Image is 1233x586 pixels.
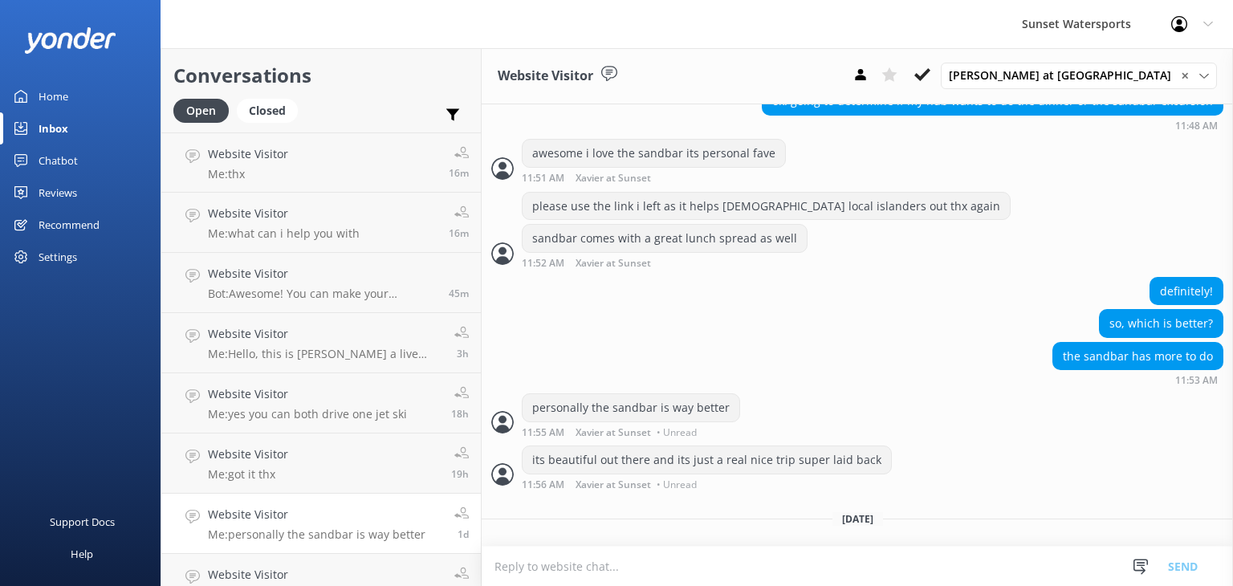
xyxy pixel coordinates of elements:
div: Help [71,538,93,570]
div: Settings [39,241,77,273]
span: Aug 30 2025 11:31am (UTC -05:00) America/Cancun [449,166,469,180]
span: Xavier at Sunset [576,173,651,184]
p: Me: thx [208,167,288,181]
div: Support Docs [50,506,115,538]
div: Inbox [39,112,68,144]
p: Me: what can i help you with [208,226,360,241]
div: Aug 29 2025 10:55am (UTC -05:00) America/Cancun [522,426,740,437]
h4: Website Visitor [208,265,437,283]
span: Aug 30 2025 11:02am (UTC -05:00) America/Cancun [449,287,469,300]
strong: 11:55 AM [522,428,564,437]
p: Me: personally the sandbar is way better [208,527,425,542]
span: Aug 29 2025 05:17pm (UTC -05:00) America/Cancun [451,407,469,421]
div: personally the sandbar is way better [523,394,739,421]
h3: Website Visitor [498,66,593,87]
div: its beautiful out there and its just a real nice trip super laid back [523,446,891,474]
h4: Website Visitor [208,566,442,584]
h2: Conversations [173,60,469,91]
a: Website VisitorMe:yes you can both drive one jet ski18h [161,373,481,433]
div: Reviews [39,177,77,209]
span: Xavier at Sunset [576,480,651,490]
p: Me: got it thx [208,467,288,482]
h4: Website Visitor [208,325,442,343]
span: Aug 29 2025 10:56am (UTC -05:00) America/Cancun [458,527,469,541]
div: awesome i love the sandbar its personal fave [523,140,785,167]
div: Aug 29 2025 10:51am (UTC -05:00) America/Cancun [522,172,786,184]
img: yonder-white-logo.png [24,27,116,54]
h4: Website Visitor [208,205,360,222]
div: Aug 29 2025 10:53am (UTC -05:00) America/Cancun [1052,374,1223,385]
div: so, which is better? [1100,310,1223,337]
strong: 11:48 AM [1175,121,1218,131]
a: Website VisitorMe:what can i help you with16m [161,193,481,253]
span: • Unread [657,428,697,437]
span: [DATE] [832,512,883,526]
span: Aug 30 2025 08:38am (UTC -05:00) America/Cancun [457,347,469,360]
a: Website VisitorMe:Hello, this is [PERSON_NAME] a live agent with Sunset Watersports the jets skis... [161,313,481,373]
div: Open [173,99,229,123]
div: Chatbot [39,144,78,177]
span: [PERSON_NAME] at [GEOGRAPHIC_DATA] [949,67,1181,84]
h4: Website Visitor [208,145,288,163]
div: Recommend [39,209,100,241]
div: definitely! [1150,278,1223,305]
span: ✕ [1181,68,1189,83]
span: • Unread [657,480,697,490]
div: sandbar comes with a great lunch spread as well [523,225,807,252]
span: Aug 29 2025 04:16pm (UTC -05:00) America/Cancun [451,467,469,481]
a: Open [173,101,237,119]
span: Xavier at Sunset [576,428,651,437]
a: Website VisitorBot:Awesome! You can make your reservation online by visiting [URL][DOMAIN_NAME]. ... [161,253,481,313]
span: Aug 30 2025 11:30am (UTC -05:00) America/Cancun [449,226,469,240]
p: Me: Hello, this is [PERSON_NAME] a live agent with Sunset Watersports the jets skis are in a desi... [208,347,442,361]
div: 2025-08-30T12:58:17.480 [491,539,1223,567]
div: the sandbar has more to do [1053,343,1223,370]
div: Home [39,80,68,112]
p: Me: yes you can both drive one jet ski [208,407,407,421]
div: Aug 29 2025 10:56am (UTC -05:00) America/Cancun [522,478,892,490]
p: Bot: Awesome! You can make your reservation online by visiting [URL][DOMAIN_NAME]. Just select yo... [208,287,437,301]
a: Website VisitorMe:personally the sandbar is way better1d [161,494,481,554]
a: Website VisitorMe:got it thx19h [161,433,481,494]
h4: Website Visitor [208,446,288,463]
div: Aug 29 2025 10:48am (UTC -05:00) America/Cancun [762,120,1223,131]
a: Closed [237,101,306,119]
div: Assign User [941,63,1217,88]
span: Xavier at Sunset [576,258,651,269]
div: Conversation assigned to [PERSON_NAME] at [GEOGRAPHIC_DATA]. [522,539,1223,567]
h4: Website Visitor [208,506,425,523]
div: Closed [237,99,298,123]
div: please use the link i left as it helps [DEMOGRAPHIC_DATA] local islanders out thx again [523,193,1010,220]
h4: Website Visitor [208,385,407,403]
strong: 11:52 AM [522,258,564,269]
strong: 11:56 AM [522,480,564,490]
div: Aug 29 2025 10:52am (UTC -05:00) America/Cancun [522,257,808,269]
strong: 11:53 AM [1175,376,1218,385]
a: Website VisitorMe:thx16m [161,132,481,193]
strong: 11:51 AM [522,173,564,184]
